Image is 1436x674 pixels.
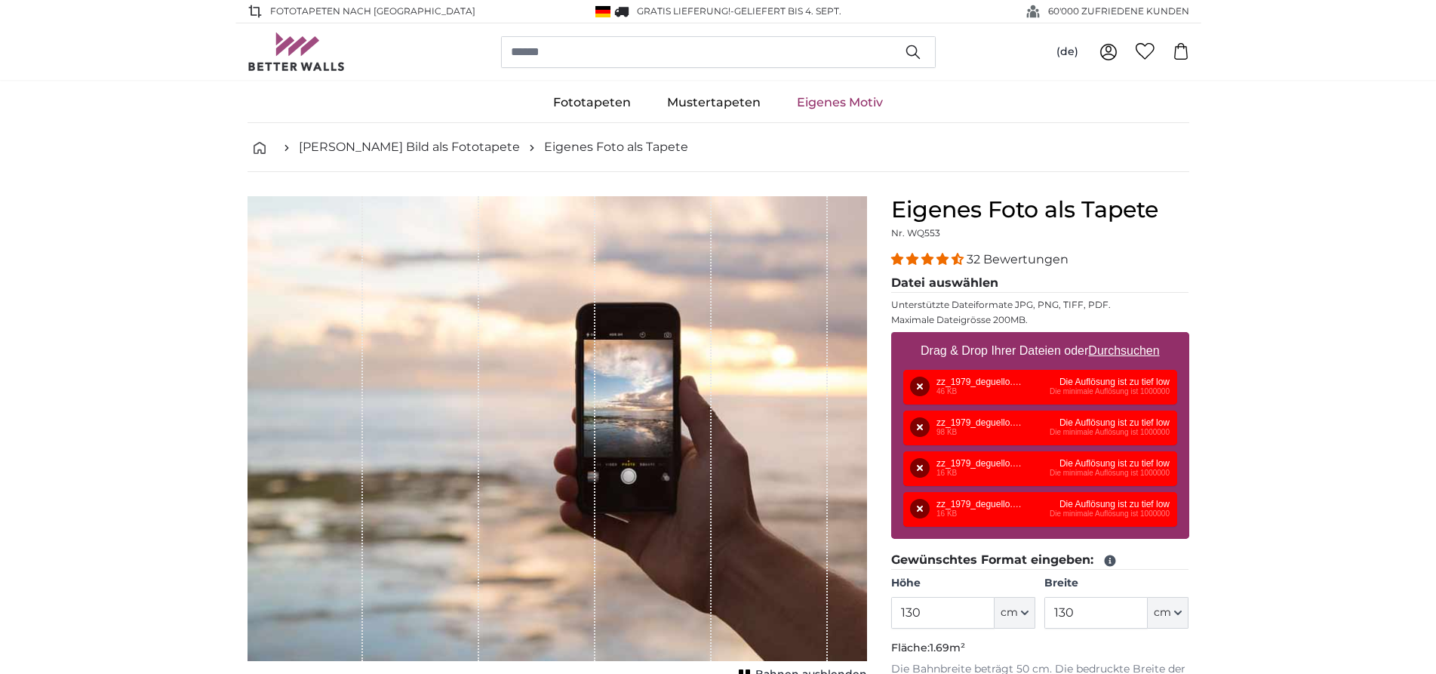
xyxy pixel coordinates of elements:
[1148,597,1188,629] button: cm
[1088,344,1159,357] u: Durchsuchen
[595,6,610,17] img: Deutschland
[544,138,688,156] a: Eigenes Foto als Tapete
[891,551,1189,570] legend: Gewünschtes Format eingeben:
[1048,5,1189,18] span: 60'000 ZUFRIEDENE KUNDEN
[734,5,841,17] span: Geliefert bis 4. Sept.
[1154,605,1171,620] span: cm
[891,196,1189,223] h1: Eigenes Foto als Tapete
[915,336,1166,366] label: Drag & Drop Ihrer Dateien oder
[967,252,1069,266] span: 32 Bewertungen
[995,597,1035,629] button: cm
[930,641,965,654] span: 1.69m²
[1001,605,1018,620] span: cm
[891,641,1189,656] p: Fläche:
[1044,576,1188,591] label: Breite
[535,83,649,122] a: Fototapeten
[248,123,1189,172] nav: breadcrumbs
[891,299,1189,311] p: Unterstützte Dateiformate JPG, PNG, TIFF, PDF.
[891,314,1189,326] p: Maximale Dateigrösse 200MB.
[637,5,730,17] span: GRATIS Lieferung!
[891,227,940,239] span: Nr. WQ553
[270,5,475,18] span: Fototapeten nach [GEOGRAPHIC_DATA]
[1044,38,1090,66] button: (de)
[299,138,520,156] a: [PERSON_NAME] Bild als Fototapete
[891,274,1189,293] legend: Datei auswählen
[891,252,967,266] span: 4.31 stars
[730,5,841,17] span: -
[891,576,1035,591] label: Höhe
[649,83,779,122] a: Mustertapeten
[779,83,901,122] a: Eigenes Motiv
[248,32,346,71] img: Betterwalls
